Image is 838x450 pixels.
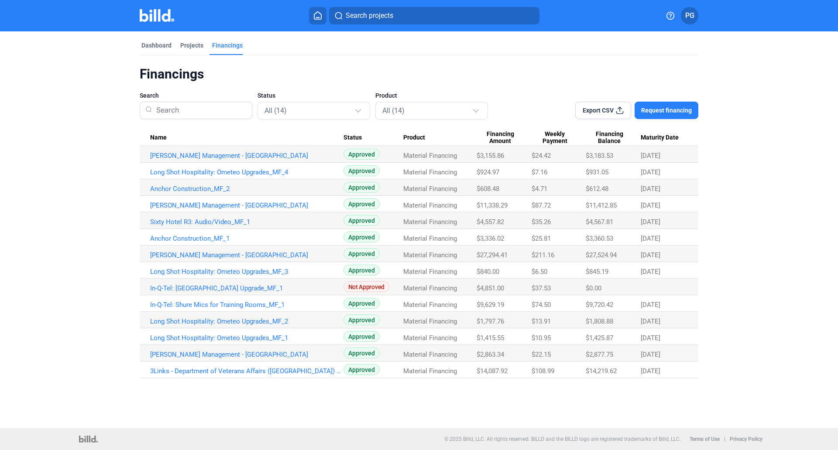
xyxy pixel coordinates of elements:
span: $108.99 [532,367,554,375]
span: $211.16 [532,251,554,259]
span: Product [375,91,397,100]
span: $3,336.02 [477,235,504,242]
a: 3Links - Department of Veterans Affairs ([GEOGRAPHIC_DATA]) Media Services Division (MSD)_MF_1 [150,367,343,375]
span: Product [403,134,425,142]
span: [DATE] [641,201,660,209]
span: Approved [343,298,380,309]
a: [PERSON_NAME] Management - [GEOGRAPHIC_DATA] [150,351,343,358]
span: $25.81 [532,235,551,242]
span: Material Financing [403,351,457,358]
a: Long Shot Hospitality: Ometeo Upgrades_MF_1 [150,334,343,342]
span: $4,567.81 [586,218,613,226]
mat-select-trigger: All (14) [382,106,405,115]
span: $4,851.00 [477,284,504,292]
span: [DATE] [641,334,660,342]
span: $87.72 [532,201,551,209]
button: Search projects [329,7,539,24]
span: Request financing [641,106,692,115]
span: Name [150,134,167,142]
span: $1,425.87 [586,334,613,342]
a: Anchor Construction_MF_2 [150,185,343,193]
button: PG [681,7,698,24]
span: Material Financing [403,251,457,259]
span: Material Financing [403,268,457,276]
p: | [724,436,725,442]
a: Long Shot Hospitality: Ometeo Upgrades_MF_2 [150,317,343,325]
span: Approved [343,198,380,209]
span: $4,557.82 [477,218,504,226]
a: In-Q-Tel: Shure Mics for Training Rooms_MF_1 [150,301,343,309]
span: $27,524.94 [586,251,617,259]
div: Name [150,134,343,142]
span: [DATE] [641,251,660,259]
span: Approved [343,248,380,259]
span: [DATE] [641,351,660,358]
b: Privacy Policy [730,436,762,442]
span: $11,412.85 [586,201,617,209]
span: Not Approved [343,281,389,292]
div: Financing Balance [586,130,641,145]
a: [PERSON_NAME] Management - [GEOGRAPHIC_DATA] [150,251,343,259]
span: Material Financing [403,317,457,325]
div: Financings [212,41,243,50]
span: $924.97 [477,168,499,176]
span: $9,629.19 [477,301,504,309]
div: Projects [180,41,203,50]
span: [DATE] [641,235,660,242]
span: $6.50 [532,268,547,276]
div: Financing Amount [477,130,532,145]
span: Approved [343,182,380,193]
span: Material Financing [403,235,457,242]
span: Financing Balance [586,130,633,145]
a: In-Q-Tel: [GEOGRAPHIC_DATA] Upgrade_MF_1 [150,284,343,292]
span: [DATE] [641,367,660,375]
span: Maturity Date [641,134,679,142]
div: Weekly Payment [532,130,586,145]
span: $3,360.53 [586,235,613,242]
span: $9,720.42 [586,301,613,309]
span: [DATE] [641,218,660,226]
a: Sixty Hotel R3: Audio/Video_MF_1 [150,218,343,226]
p: © 2025 Billd, LLC. All rights reserved. BILLD and the BILLD logo are registered trademarks of Bil... [444,436,681,442]
span: Material Financing [403,367,457,375]
span: Material Financing [403,334,457,342]
span: $0.00 [586,284,601,292]
span: Material Financing [403,168,457,176]
span: Financing Amount [477,130,524,145]
span: $840.00 [477,268,499,276]
span: Material Financing [403,301,457,309]
span: Approved [343,149,380,160]
span: Approved [343,165,380,176]
span: $7.16 [532,168,547,176]
a: [PERSON_NAME] Management - [GEOGRAPHIC_DATA] [150,152,343,160]
span: $13.91 [532,317,551,325]
button: Export CSV [575,102,631,119]
span: Approved [343,364,380,375]
span: [DATE] [641,301,660,309]
span: [DATE] [641,152,660,160]
a: [PERSON_NAME] Management - [GEOGRAPHIC_DATA] [150,201,343,209]
span: $27,294.41 [477,251,508,259]
span: $1,797.76 [477,317,504,325]
span: Approved [343,348,380,358]
span: $74.50 [532,301,551,309]
span: PG [685,10,694,21]
a: Long Shot Hospitality: Ometeo Upgrades_MF_4 [150,168,343,176]
span: $24.42 [532,152,551,160]
span: Status [343,134,362,142]
b: Terms of Use [690,436,720,442]
span: $1,415.55 [477,334,504,342]
span: $2,863.34 [477,351,504,358]
span: [DATE] [641,185,660,193]
button: Request financing [635,102,698,119]
span: Search projects [346,10,393,21]
span: $845.19 [586,268,608,276]
span: [DATE] [641,168,660,176]
span: $931.05 [586,168,608,176]
span: $10.95 [532,334,551,342]
span: $14,219.62 [586,367,617,375]
span: Approved [343,331,380,342]
span: $1,808.88 [586,317,613,325]
input: Search [153,99,247,122]
span: $14,087.92 [477,367,508,375]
